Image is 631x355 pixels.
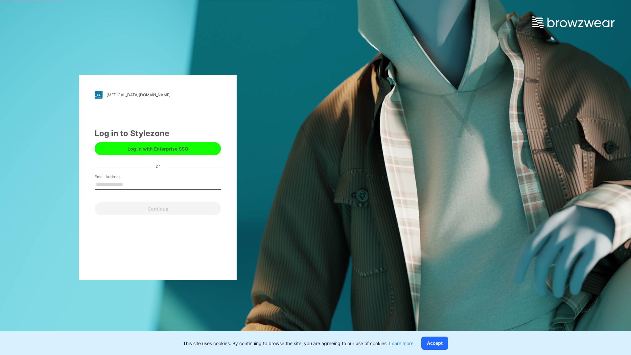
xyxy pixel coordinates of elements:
[532,16,615,28] img: browzwear-logo.e42bd6dac1945053ebaf764b6aa21510.svg
[95,91,221,99] a: [MEDICAL_DATA][DOMAIN_NAME]
[151,162,165,169] div: or
[95,174,141,180] label: Email Address
[95,128,221,139] div: Log in to Stylezone
[95,142,221,155] button: Log in with Enterprise SSO
[95,91,103,99] img: stylezone-logo.562084cfcfab977791bfbf7441f1a819.svg
[421,337,448,350] button: Accept
[183,340,413,347] p: This site uses cookies. By continuing to browse the site, you are agreeing to our use of cookies.
[106,92,171,97] div: [MEDICAL_DATA][DOMAIN_NAME]
[389,341,413,346] a: Learn more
